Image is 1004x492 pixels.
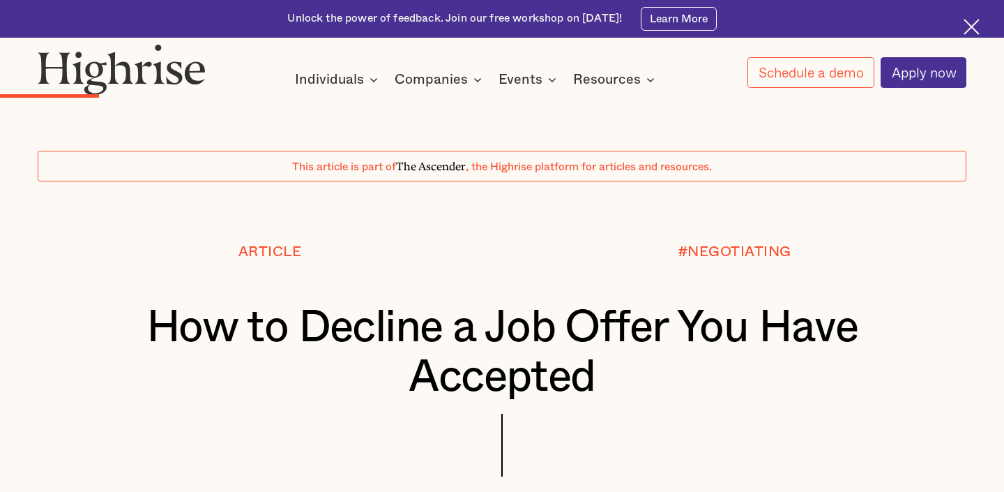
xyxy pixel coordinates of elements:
[466,161,712,172] span: , the Highrise platform for articles and resources.
[641,7,716,31] a: Learn More
[395,71,468,88] div: Companies
[295,71,364,88] div: Individuals
[499,71,561,88] div: Events
[881,57,966,88] a: Apply now
[287,11,622,26] div: Unlock the power of feedback. Join our free workshop on [DATE]!
[964,19,980,35] img: Cross icon
[295,71,382,88] div: Individuals
[395,71,486,88] div: Companies
[573,71,641,88] div: Resources
[747,57,874,88] a: Schedule a demo
[678,244,791,260] div: #NEGOTIATING
[499,71,542,88] div: Events
[292,161,396,172] span: This article is part of
[38,44,206,95] img: Highrise logo
[238,244,302,260] div: Article
[396,158,466,171] span: The Ascender
[76,304,927,402] h1: How to Decline a Job Offer You Have Accepted
[573,71,659,88] div: Resources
